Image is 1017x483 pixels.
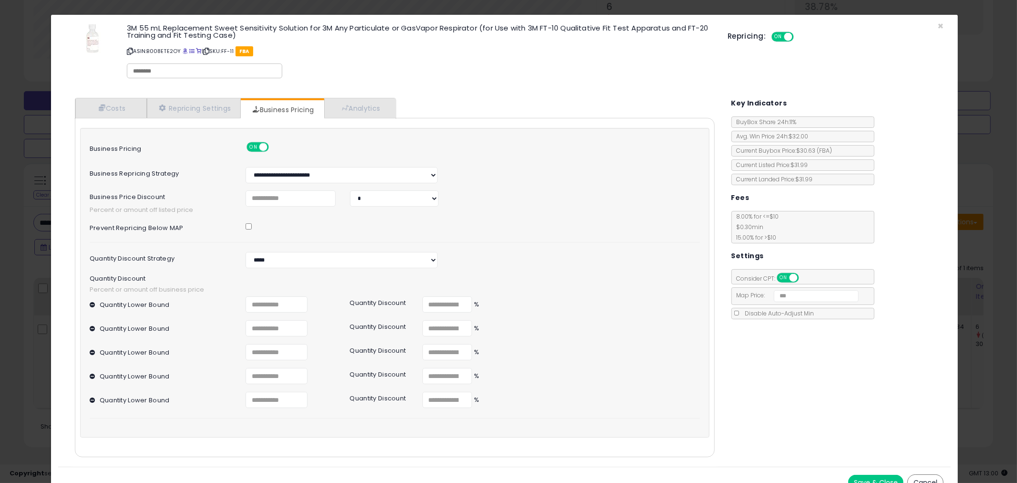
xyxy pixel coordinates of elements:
p: ASIN: B008ETE2OY | SKU: FF-11 [127,43,713,59]
span: Current Landed Price: $31.99 [732,175,813,183]
label: Business Repricing Strategy [82,167,238,177]
span: Percent or amount off business price [90,285,700,294]
a: All offer listings [189,47,195,55]
div: Quantity Discount [343,368,415,378]
label: Quantity Lower Bound [100,320,170,332]
a: Your listing only [196,47,201,55]
h5: Settings [731,250,764,262]
span: $30.63 [797,147,832,155]
img: 31M9Y3sAQ3L._SL60_.jpg [78,24,107,53]
span: Disable Auto-Adjust Min [740,309,814,317]
a: Analytics [324,98,395,118]
a: Costs [75,98,147,118]
h5: Repricing: [728,32,766,40]
label: Quantity Lower Bound [100,368,170,380]
div: Quantity Discount [343,296,415,306]
span: ON [772,33,784,41]
label: Prevent repricing below MAP [82,221,238,231]
span: ( FBA ) [817,147,832,155]
a: Repricing Settings [147,98,241,118]
span: OFF [797,274,812,282]
span: % [472,396,480,405]
span: Avg. Win Price 24h: $32.00 [732,132,809,140]
span: × [937,19,944,33]
span: OFF [267,143,283,151]
span: Consider CPT: [732,274,812,283]
h3: 3M 55 mL Replacement Sweet Sensitivity Solution for 3M Any Particulate or GasVapor Respirator (fo... [127,24,713,39]
span: Quantity Discount [90,275,700,282]
span: FBA [236,46,253,56]
label: Quantity Lower Bound [100,296,170,308]
h5: Fees [731,192,750,204]
label: Quantity Lower Bound [100,344,170,356]
span: OFF [792,33,808,41]
label: Quantity Discount Strategy [82,252,238,262]
span: ON [247,143,259,151]
span: % [472,324,480,333]
a: BuyBox page [183,47,188,55]
label: Quantity Lower Bound [100,392,170,404]
span: Current Buybox Price: [732,147,832,155]
label: Business Pricing [82,142,238,152]
span: $0.30 min [732,223,764,231]
span: Percent or amount off listed price [82,206,707,215]
span: % [472,348,480,357]
h5: Key Indicators [731,97,787,109]
span: BuyBox Share 24h: 11% [732,118,797,126]
span: 8.00 % for <= $10 [732,212,779,241]
span: % [472,300,480,309]
span: % [472,372,480,381]
div: Quantity Discount [343,344,415,354]
a: Business Pricing [241,100,323,119]
div: Quantity Discount [343,320,415,330]
span: Map Price: [732,291,859,299]
span: 15.00 % for > $10 [732,233,777,241]
label: Business Price Discount [82,190,238,200]
span: ON [778,274,790,282]
span: Current Listed Price: $31.99 [732,161,808,169]
div: Quantity Discount [343,392,415,402]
